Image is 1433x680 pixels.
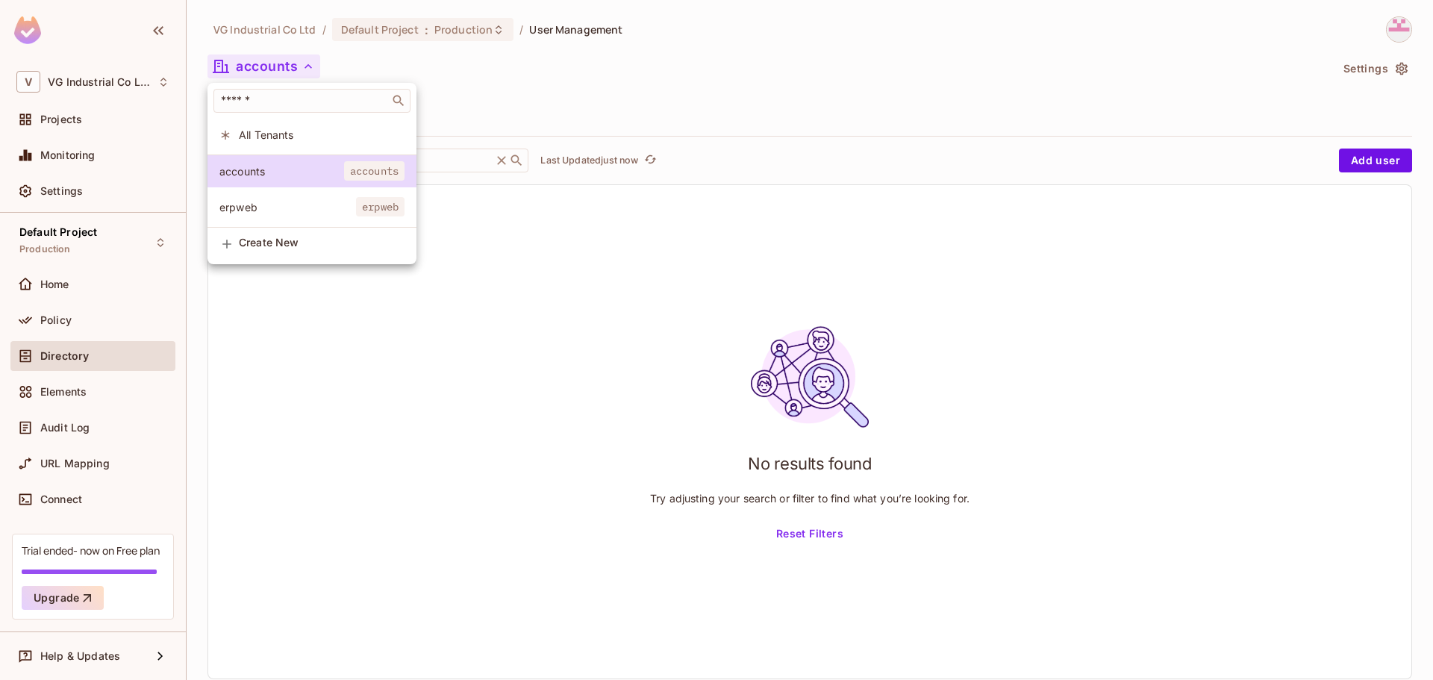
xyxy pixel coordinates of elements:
[207,155,416,187] div: Show only users with a role in this tenant: accounts
[239,237,405,249] span: Create New
[207,191,416,223] div: Show only users with a role in this tenant: erpweb
[219,164,344,178] span: accounts
[356,197,405,216] span: erpweb
[239,128,405,142] span: All Tenants
[219,200,356,214] span: erpweb
[344,161,405,181] span: accounts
